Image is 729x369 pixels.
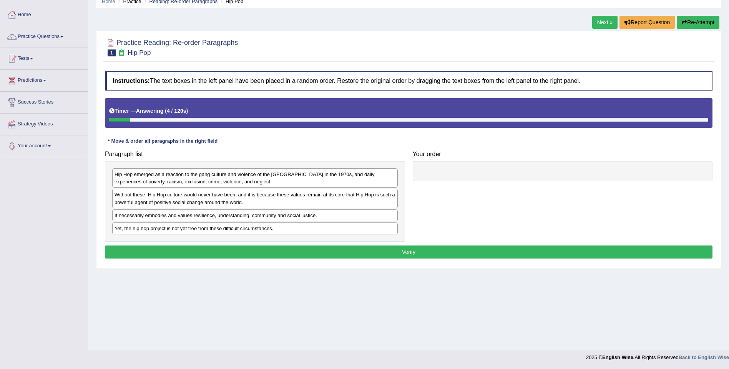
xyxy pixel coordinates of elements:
b: ( [165,108,167,114]
h4: Paragraph list [105,151,405,158]
b: ) [186,108,188,114]
div: Hip Hop emerged as a reaction to the gang culture and violence of the [GEOGRAPHIC_DATA] in the 19... [112,168,398,188]
small: Hip Pop [128,49,151,56]
button: Re-Attempt [677,16,719,29]
button: Verify [105,245,712,259]
a: Predictions [0,70,88,89]
div: Yet, the hip hop project is not yet free from these difficult circumstances. [112,222,398,234]
h5: Timer — [109,108,188,114]
a: Home [0,4,88,23]
div: 2025 © All Rights Reserved [586,350,729,361]
h2: Practice Reading: Re-order Paragraphs [105,37,238,56]
h4: Your order [413,151,713,158]
a: Back to English Wise [679,354,729,360]
div: It necessarily embodies and values resilience, understanding, community and social justice. [112,209,398,221]
b: Instructions: [113,77,150,84]
h4: The text boxes in the left panel have been placed in a random order. Restore the original order b... [105,71,712,91]
button: Report Question [619,16,675,29]
div: * Move & order all paragraphs in the right field [105,137,221,145]
a: Your Account [0,135,88,155]
strong: English Wise. [602,354,634,360]
b: Answering [136,108,164,114]
a: Next » [592,16,618,29]
a: Success Stories [0,92,88,111]
a: Strategy Videos [0,114,88,133]
span: 1 [108,49,116,56]
b: 4 / 120s [167,108,186,114]
a: Tests [0,48,88,67]
small: Exam occurring question [118,49,126,57]
a: Practice Questions [0,26,88,45]
div: Without these, Hip Hop culture would never have been, and it is because these values remain at it... [112,189,398,208]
